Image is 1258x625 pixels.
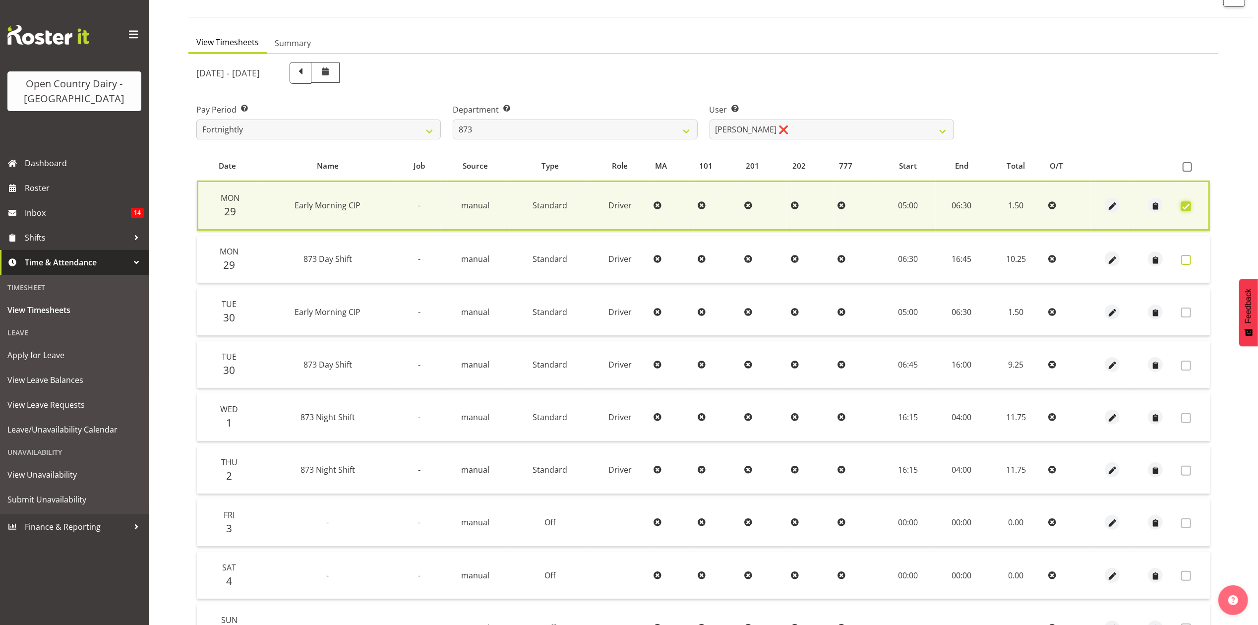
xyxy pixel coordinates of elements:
span: 873 Day Shift [303,359,352,370]
span: View Unavailability [7,467,141,482]
span: Fri [224,509,235,520]
span: - [418,570,420,581]
span: Submit Unavailability [7,492,141,507]
span: Driver [608,359,632,370]
span: View Timesheets [196,36,259,48]
span: Date [219,160,236,172]
span: - [326,570,329,581]
div: Unavailability [2,442,146,462]
span: Inbox [25,205,131,220]
span: - [418,359,420,370]
span: 873 Night Shift [300,412,355,423]
span: Time & Attendance [25,255,129,270]
td: Off [510,499,591,547]
a: Submit Unavailability [2,487,146,512]
td: 05:00 [880,288,935,336]
td: Standard [510,236,591,283]
td: 16:15 [880,393,935,441]
span: 4 [226,574,232,588]
td: 16:00 [936,341,988,388]
span: End [955,160,968,172]
td: 04:00 [936,393,988,441]
td: Standard [510,181,591,231]
a: Leave/Unavailability Calendar [2,417,146,442]
span: Mon [221,192,240,203]
td: 10.25 [988,236,1044,283]
td: 06:45 [880,341,935,388]
span: Job [414,160,425,172]
span: Early Morning CIP [295,307,360,317]
span: Name [317,160,339,172]
td: 9.25 [988,341,1044,388]
span: 873 Day Shift [303,253,352,264]
td: 11.75 [988,393,1044,441]
a: Apply for Leave [2,343,146,368]
td: 00:00 [936,499,988,547]
td: 0.00 [988,552,1044,599]
span: Dashboard [25,156,144,171]
span: Driver [608,307,632,317]
span: Total [1007,160,1025,172]
span: Tue [222,299,237,310]
a: View Leave Requests [2,392,146,417]
span: manual [461,200,489,211]
label: User [710,104,954,116]
td: 0.00 [988,499,1044,547]
span: - [418,253,420,264]
span: manual [461,412,489,423]
span: Mon [220,246,239,257]
span: Apply for Leave [7,348,141,363]
span: 101 [699,160,713,172]
span: 1 [226,416,232,430]
td: 00:00 [936,552,988,599]
span: Role [612,160,628,172]
td: 1.50 [988,181,1044,231]
span: Feedback [1244,289,1253,323]
td: Off [510,552,591,599]
td: Standard [510,288,591,336]
span: - [418,200,420,211]
span: Wed [220,404,238,415]
span: - [418,412,420,423]
span: Shifts [25,230,129,245]
span: O/T [1050,160,1063,172]
td: 1.50 [988,288,1044,336]
span: 2 [226,469,232,483]
a: View Unavailability [2,462,146,487]
td: 05:00 [880,181,935,231]
span: MA [655,160,667,172]
span: manual [461,307,489,317]
td: 16:15 [880,446,935,494]
span: 14 [131,208,144,218]
span: 30 [223,311,235,324]
td: 16:45 [936,236,988,283]
span: Sat [222,562,236,573]
span: manual [461,517,489,528]
span: Driver [608,464,632,475]
div: Leave [2,322,146,343]
span: View Leave Requests [7,397,141,412]
td: 00:00 [880,552,935,599]
span: manual [461,570,489,581]
span: Early Morning CIP [295,200,360,211]
span: Leave/Unavailability Calendar [7,422,141,437]
button: Feedback - Show survey [1239,279,1258,346]
td: 06:30 [936,288,988,336]
td: Standard [510,341,591,388]
span: - [418,464,420,475]
span: Finance & Reporting [25,519,129,534]
span: manual [461,253,489,264]
span: 777 [839,160,853,172]
td: 04:00 [936,446,988,494]
span: Start [899,160,917,172]
span: View Timesheets [7,303,141,317]
span: Summary [275,37,311,49]
span: 201 [746,160,759,172]
span: 30 [223,363,235,377]
span: Type [541,160,559,172]
td: Standard [510,393,591,441]
label: Pay Period [196,104,441,116]
td: Standard [510,446,591,494]
span: 202 [792,160,806,172]
td: 00:00 [880,499,935,547]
